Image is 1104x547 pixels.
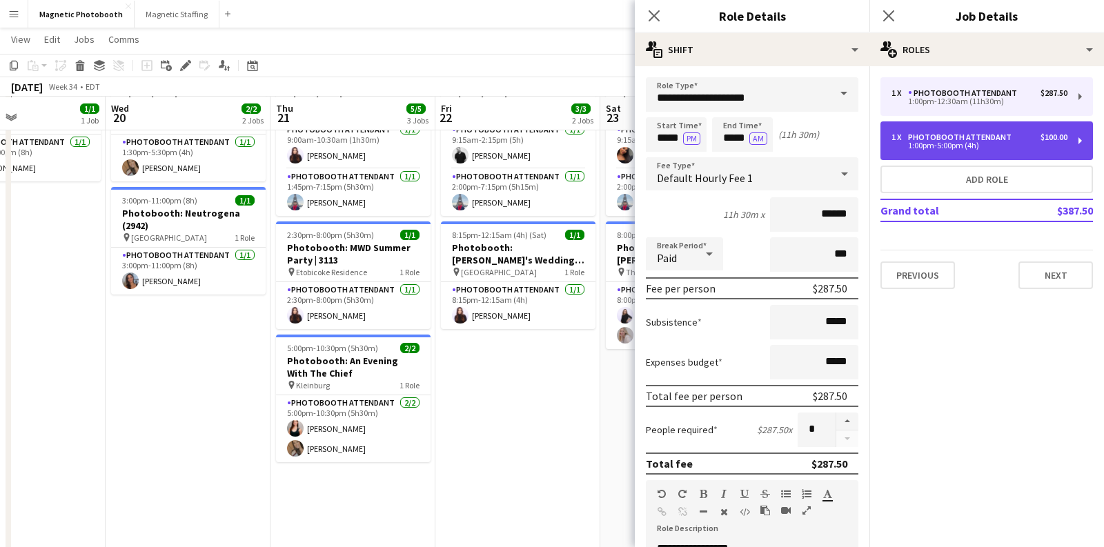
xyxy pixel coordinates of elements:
[276,395,431,462] app-card-role: Photobooth Attendant2/25:00pm-10:30pm (5h30m)[PERSON_NAME][PERSON_NAME]
[287,343,378,353] span: 5:00pm-10:30pm (5h30m)
[11,33,30,46] span: View
[781,488,791,499] button: Unordered List
[564,267,584,277] span: 1 Role
[908,132,1017,142] div: Photobooth Attendant
[28,1,135,28] button: Magnetic Photobooth
[407,115,428,126] div: 3 Jobs
[698,506,708,517] button: Horizontal Line
[606,74,760,216] app-job-card: 9:15am-7:15pm (10h)2/2Photobooth: FanExpo 3129 MTCC2 RolesPhotobooth Attendant1/19:15am-2:15pm (5...
[242,115,264,126] div: 2 Jobs
[908,88,1023,98] div: Photobooth Attendant
[276,355,431,379] h3: Photobooth: An Evening With The Chief
[635,7,869,25] h3: Role Details
[46,81,80,92] span: Week 34
[657,488,667,499] button: Undo
[276,102,293,115] span: Thu
[606,102,621,115] span: Sat
[296,267,367,277] span: Etobicoke Residence
[778,128,819,141] div: (11h 30m)
[406,103,426,114] span: 5/5
[635,33,869,66] div: Shift
[657,251,677,265] span: Paid
[723,208,765,221] div: 11h 30m x
[441,241,595,266] h3: Photobooth: [PERSON_NAME]'s Wedding 2686
[606,122,760,169] app-card-role: Photobooth Attendant1/19:15am-2:15pm (5h)[PERSON_NAME]
[646,281,716,295] div: Fee per person
[891,98,1067,105] div: 1:00pm-12:30am (11h30m)
[111,187,266,295] app-job-card: 3:00pm-11:00pm (8h)1/1Photobooth: Neutrogena (2942) [GEOGRAPHIC_DATA]1 RolePhotobooth Attendant1/...
[891,88,908,98] div: 1 x
[646,356,722,368] label: Expenses budget
[108,33,139,46] span: Comms
[757,424,792,436] div: $287.50 x
[760,488,770,499] button: Strikethrough
[400,343,420,353] span: 2/2
[111,248,266,295] app-card-role: Photobooth Attendant1/13:00pm-11:00pm (8h)[PERSON_NAME]
[678,488,687,499] button: Redo
[276,169,431,216] app-card-role: Photobooth Attendant1/11:45pm-7:15pm (5h30m)[PERSON_NAME]
[646,316,702,328] label: Subsistence
[400,267,420,277] span: 1 Role
[813,281,847,295] div: $287.50
[606,169,760,216] app-card-role: Photobooth Attendant1/12:00pm-7:15pm (5h15m)[PERSON_NAME]
[80,103,99,114] span: 1/1
[802,488,811,499] button: Ordered List
[880,199,1012,221] td: Grand total
[1041,88,1067,98] div: $287.50
[811,457,847,470] div: $287.50
[749,132,767,145] button: AM
[276,122,431,169] app-card-role: Photobooth Attendant1/19:00am-10:30am (1h30m)[PERSON_NAME]
[572,115,593,126] div: 2 Jobs
[441,102,452,115] span: Fri
[802,505,811,516] button: Fullscreen
[606,241,760,266] h3: Photobooth: [PERSON_NAME] & [PERSON_NAME]'s Wedding 2955
[760,505,770,516] button: Paste as plain text
[111,102,129,115] span: Wed
[287,230,374,240] span: 2:30pm-8:00pm (5h30m)
[235,195,255,206] span: 1/1
[606,221,760,349] app-job-card: 8:00pm-12:30am (4h30m) (Sun)2/2Photobooth: [PERSON_NAME] & [PERSON_NAME]'s Wedding 2955 The Toron...
[6,30,36,48] a: View
[781,505,791,516] button: Insert video
[39,30,66,48] a: Edit
[1018,261,1093,289] button: Next
[719,506,729,517] button: Clear Formatting
[822,488,832,499] button: Text Color
[891,132,908,142] div: 1 x
[740,506,749,517] button: HTML Code
[604,110,621,126] span: 23
[276,241,431,266] h3: Photobooth: MWD Summer Party | 3113
[241,103,261,114] span: 2/2
[891,142,1067,149] div: 1:00pm-5:00pm (4h)
[880,166,1093,193] button: Add role
[276,221,431,329] app-job-card: 2:30pm-8:00pm (5h30m)1/1Photobooth: MWD Summer Party | 3113 Etobicoke Residence1 RolePhotobooth A...
[617,230,729,240] span: 8:00pm-12:30am (4h30m) (Sun)
[441,74,595,216] app-job-card: 9:15am-7:15pm (10h)2/2Photobooth: FanExpo 3129 MTCC2 RolesPhotobooth Attendant1/19:15am-2:15pm (5...
[276,74,431,216] app-job-card: 9:00am-7:15pm (10h15m)2/2Photobooth: FanExpo 3129 MTCC2 RolesPhotobooth Attendant1/19:00am-10:30a...
[103,30,145,48] a: Comms
[74,33,95,46] span: Jobs
[274,110,293,126] span: 21
[565,230,584,240] span: 1/1
[111,207,266,232] h3: Photobooth: Neutrogena (2942)
[439,110,452,126] span: 22
[441,221,595,329] div: 8:15pm-12:15am (4h) (Sat)1/1Photobooth: [PERSON_NAME]'s Wedding 2686 [GEOGRAPHIC_DATA]1 RolePhoto...
[869,7,1104,25] h3: Job Details
[235,232,255,243] span: 1 Role
[646,457,693,470] div: Total fee
[683,132,700,145] button: PM
[86,81,100,92] div: EDT
[441,282,595,329] app-card-role: Photobooth Attendant1/18:15pm-12:15am (4h)[PERSON_NAME]
[571,103,591,114] span: 3/3
[109,110,129,126] span: 20
[626,267,728,277] span: The Toronto [PERSON_NAME]
[68,30,100,48] a: Jobs
[276,335,431,462] app-job-card: 5:00pm-10:30pm (5h30m)2/2Photobooth: An Evening With The Chief Kleinburg1 RolePhotobooth Attendan...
